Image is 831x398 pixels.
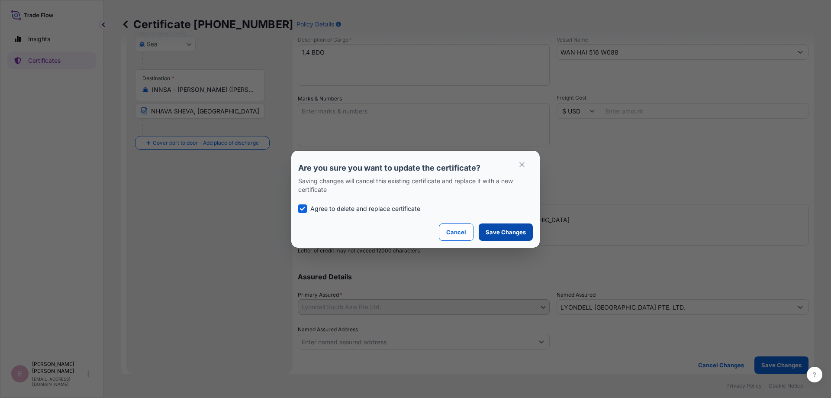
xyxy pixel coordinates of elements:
p: Save Changes [486,228,526,236]
p: Cancel [446,228,466,236]
button: Cancel [439,223,473,241]
p: Are you sure you want to update the certificate? [298,163,533,173]
p: Saving changes will cancel this existing certificate and replace it with a new certificate [298,177,533,194]
p: Agree to delete and replace certificate [310,204,420,213]
button: Save Changes [479,223,533,241]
